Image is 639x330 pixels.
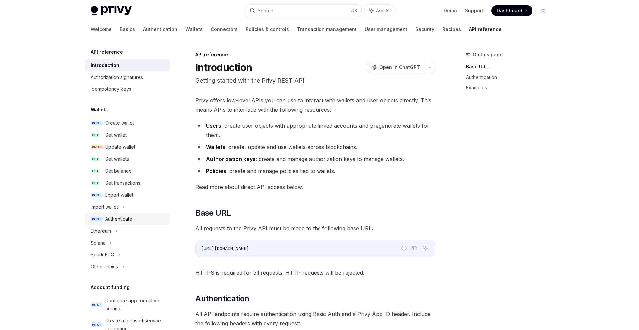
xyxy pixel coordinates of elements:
a: Idempotency keys [85,83,170,95]
a: GETGet transactions [85,177,170,189]
a: Recipes [442,21,461,37]
div: Authorization signatures [91,73,143,81]
a: Policies & controls [246,21,289,37]
a: PATCHUpdate wallet [85,141,170,153]
a: Security [415,21,434,37]
span: POST [91,302,103,307]
span: All API endpoints require authentication using Basic Auth and a Privy App ID header. Include the ... [195,309,435,328]
div: Get balance [105,167,132,175]
span: [URL][DOMAIN_NAME] [201,246,249,251]
img: light logo [91,6,132,15]
a: POSTCreate wallet [85,117,170,129]
span: Base URL [195,208,231,218]
span: POST [91,193,103,198]
div: Get wallet [105,131,127,139]
a: Authentication [466,72,554,82]
div: Import wallet [91,203,118,211]
li: : create user objects with appropriate linked accounts and pregenerate wallets for them. [195,121,435,140]
span: Authentication [195,293,249,304]
a: GETGet balance [85,165,170,177]
a: Support [465,7,483,14]
a: Introduction [85,59,170,71]
a: Base URL [466,61,554,72]
span: GET [91,181,100,186]
li: : create and manage policies tied to wallets. [195,166,435,176]
a: API reference [469,21,502,37]
div: Spark BTC [91,251,114,259]
button: Search...⌘K [245,5,361,17]
div: Get wallets [105,155,129,163]
a: Demo [444,7,457,14]
button: Open in ChatGPT [367,62,424,73]
div: Introduction [91,61,119,69]
a: POSTConfigure app for native onramp [85,295,170,315]
span: GET [91,169,100,174]
span: ⌘ K [350,8,357,13]
h5: Account funding [91,283,130,291]
div: Ethereum [91,227,111,235]
span: GET [91,157,100,162]
div: Export wallet [105,191,133,199]
span: All requests to the Privy API must be made to the following base URL: [195,224,435,233]
li: : create, update and use wallets across blockchains. [195,142,435,152]
span: Ask AI [376,7,389,14]
div: Authenticate [105,215,132,223]
a: Transaction management [297,21,357,37]
a: Authentication [143,21,177,37]
div: Update wallet [105,143,135,151]
span: Privy offers low-level APIs you can use to interact with wallets and user objects directly. This ... [195,96,435,114]
span: Dashboard [497,7,522,14]
a: Wallets [185,21,203,37]
span: HTTPS is required for all requests. HTTP requests will be rejected. [195,268,435,277]
h5: Wallets [91,106,108,114]
li: : create and manage authorization keys to manage wallets. [195,154,435,164]
span: PATCH [91,145,104,150]
button: Copy the contents from the code block [410,244,419,252]
a: POSTExport wallet [85,189,170,201]
strong: Users [206,122,221,129]
div: Get transactions [105,179,140,187]
span: Read more about direct API access below. [195,182,435,192]
div: API reference [195,51,435,58]
a: User management [365,21,407,37]
div: Create wallet [105,119,134,127]
span: POST [91,217,103,222]
a: GETGet wallet [85,129,170,141]
a: Authorization signatures [85,71,170,83]
a: Connectors [211,21,238,37]
button: Ask AI [365,5,394,17]
button: Report incorrect code [400,244,408,252]
h5: API reference [91,48,123,56]
a: Welcome [91,21,112,37]
a: POSTAuthenticate [85,213,170,225]
span: GET [91,133,100,138]
span: Open in ChatGPT [379,64,420,71]
a: GETGet wallets [85,153,170,165]
a: Dashboard [491,5,532,16]
button: Ask AI [421,244,430,252]
a: Basics [120,21,135,37]
h1: Introduction [195,61,252,73]
span: On this page [473,51,503,59]
div: Solana [91,239,106,247]
div: Configure app for native onramp [105,297,166,313]
button: Toggle dark mode [538,5,548,16]
div: Search... [258,7,276,15]
strong: Authorization keys [206,156,256,162]
span: POST [91,121,103,126]
strong: Wallets [206,144,225,150]
p: Getting started with the Privy REST API [195,76,435,85]
div: Other chains [91,263,118,271]
span: POST [91,322,103,327]
strong: Policies [206,168,226,174]
a: Examples [466,82,554,93]
div: Idempotency keys [91,85,131,93]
